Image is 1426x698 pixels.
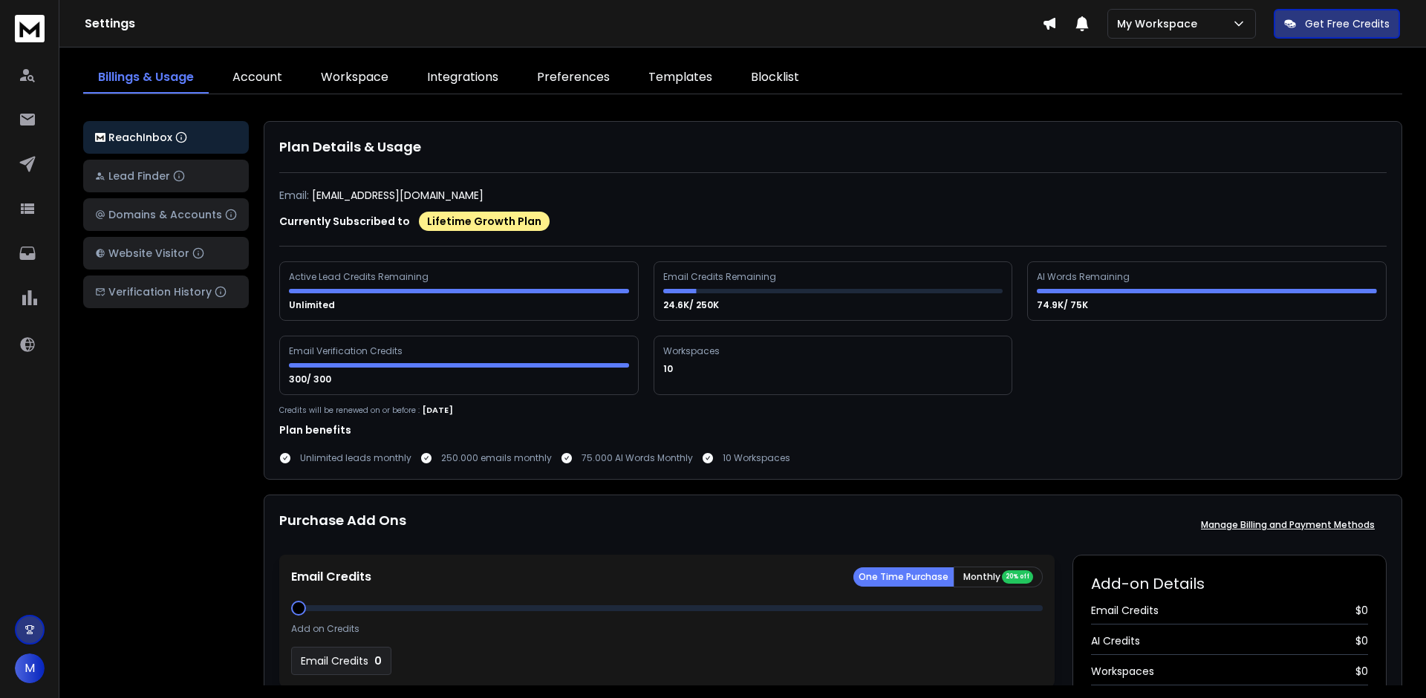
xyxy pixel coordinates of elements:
span: $ 0 [1355,633,1368,648]
img: logo [15,15,45,42]
p: 0 [374,653,382,668]
p: Email: [279,188,309,203]
a: Billings & Usage [83,62,209,94]
button: ReachInbox [83,121,249,154]
button: Get Free Credits [1274,9,1400,39]
p: Add on Credits [291,623,359,635]
h1: Purchase Add Ons [279,510,406,540]
p: [EMAIL_ADDRESS][DOMAIN_NAME] [312,188,484,203]
p: 250.000 emails monthly [441,452,552,464]
a: Preferences [522,62,625,94]
p: My Workspace [1117,16,1203,31]
p: 300/ 300 [289,374,333,385]
button: Domains & Accounts [83,198,249,231]
p: Unlimited leads monthly [300,452,411,464]
span: Workspaces [1091,664,1154,679]
h1: Plan benefits [279,423,1387,437]
a: Integrations [412,62,513,94]
p: Unlimited [289,299,337,311]
div: Workspaces [663,345,722,357]
span: Email Credits [1091,603,1159,618]
span: $ 0 [1355,664,1368,679]
span: $ 0 [1355,603,1368,618]
button: M [15,653,45,683]
div: AI Words Remaining [1037,271,1132,283]
p: [DATE] [423,404,453,417]
p: 10 Workspaces [723,452,790,464]
p: Manage Billing and Payment Methods [1201,519,1375,531]
a: Templates [634,62,727,94]
h2: Add-on Details [1091,573,1368,594]
div: Email Credits Remaining [663,271,778,283]
p: Email Credits [291,568,371,586]
p: 24.6K/ 250K [663,299,721,311]
span: AI Credits [1091,633,1140,648]
button: Lead Finder [83,160,249,192]
p: Credits will be renewed on or before : [279,405,420,416]
button: Monthly 20% off [954,567,1043,587]
img: logo [95,133,105,143]
a: Workspace [306,62,403,94]
p: 75.000 AI Words Monthly [582,452,693,464]
div: Lifetime Growth Plan [419,212,550,231]
p: Get Free Credits [1305,16,1390,31]
button: Website Visitor [83,237,249,270]
p: 10 [663,363,675,375]
div: 20% off [1002,570,1033,584]
button: One Time Purchase [853,567,954,587]
button: Manage Billing and Payment Methods [1189,510,1387,540]
div: Email Verification Credits [289,345,405,357]
h1: Settings [85,15,1042,33]
p: Email Credits [301,653,368,668]
button: Verification History [83,275,249,308]
div: Active Lead Credits Remaining [289,271,431,283]
p: 74.9K/ 75K [1037,299,1090,311]
a: Blocklist [736,62,814,94]
h1: Plan Details & Usage [279,137,1387,157]
p: Currently Subscribed to [279,214,410,229]
a: Account [218,62,297,94]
